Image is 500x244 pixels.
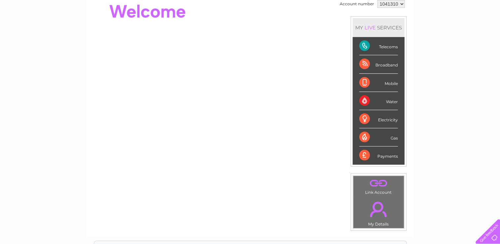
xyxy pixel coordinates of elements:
[359,128,398,146] div: Gas
[355,178,402,189] a: .
[353,18,404,37] div: MY SERVICES
[442,28,452,33] a: Blog
[384,28,396,33] a: Water
[359,110,398,128] div: Electricity
[94,4,406,32] div: Clear Business is a trading name of Verastar Limited (registered in [GEOGRAPHIC_DATA] No. 3667643...
[353,196,404,228] td: My Details
[359,37,398,55] div: Telecoms
[478,28,494,33] a: Log out
[353,176,404,196] td: Link Account
[355,198,402,221] a: .
[419,28,439,33] a: Telecoms
[375,3,421,12] a: 0333 014 3131
[359,74,398,92] div: Mobile
[456,28,472,33] a: Contact
[400,28,415,33] a: Energy
[363,24,377,31] div: LIVE
[359,92,398,110] div: Water
[359,55,398,73] div: Broadband
[359,146,398,164] div: Payments
[18,17,51,37] img: logo.png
